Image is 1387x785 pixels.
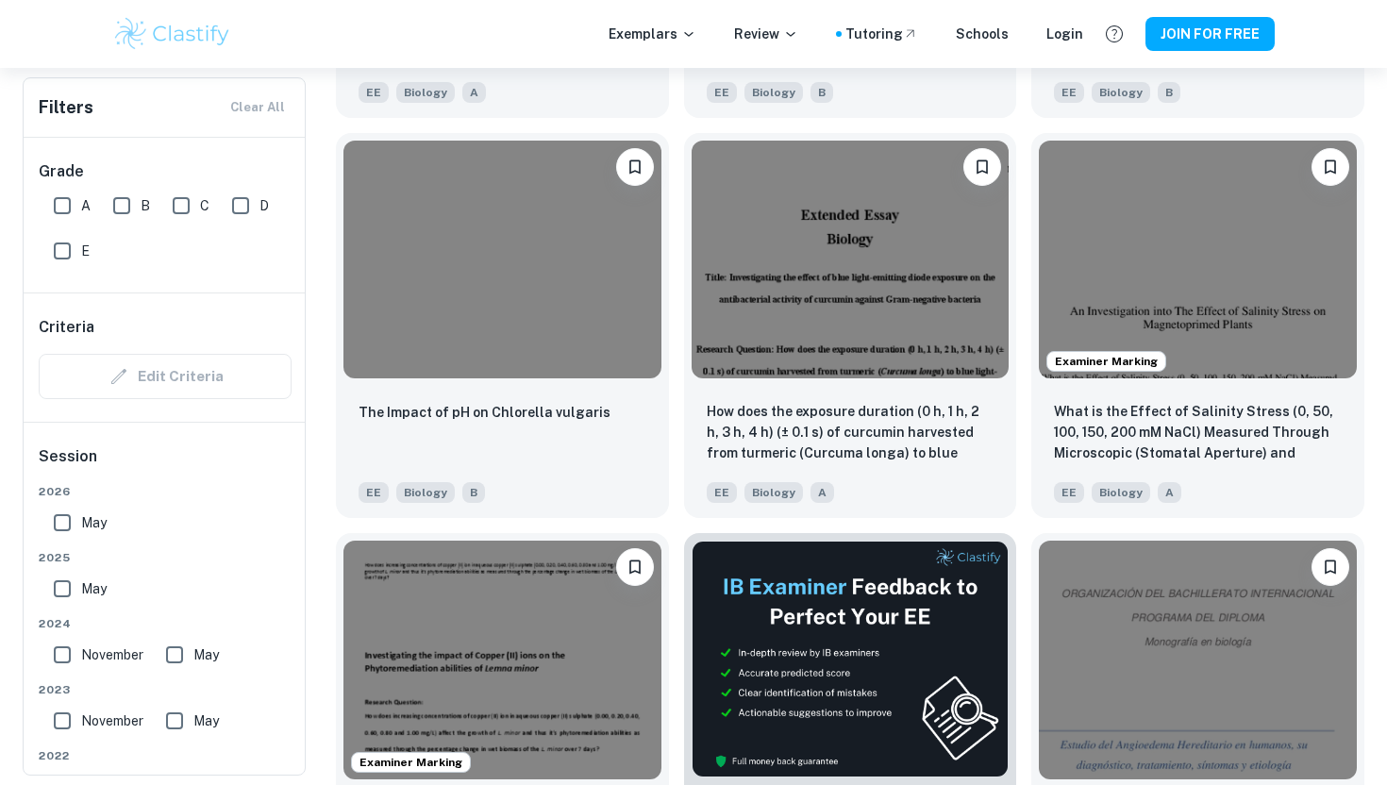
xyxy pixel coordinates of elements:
button: Help and Feedback [1098,18,1130,50]
span: B [1158,82,1180,103]
a: Tutoring [845,24,918,44]
span: Examiner Marking [1047,353,1165,370]
img: Biology EE example thumbnail: How does increasing concentrations of co [343,541,661,778]
img: Biology EE example thumbnail: ¿Cómo se estudia el angioedema hereditar [1039,541,1357,778]
span: November [81,710,143,731]
span: EE [707,82,737,103]
span: EE [359,82,389,103]
button: Please log in to bookmark exemplars [963,148,1001,186]
span: Biology [1092,82,1150,103]
span: 2023 [39,681,292,698]
span: EE [1054,482,1084,503]
span: E [81,241,90,261]
a: Schools [956,24,1009,44]
button: Please log in to bookmark exemplars [1312,548,1349,586]
span: EE [1054,82,1084,103]
p: Review [734,24,798,44]
span: 2022 [39,747,292,764]
p: Exemplars [609,24,696,44]
img: Thumbnail [692,541,1010,777]
span: Biology [744,82,803,103]
span: Biology [744,482,803,503]
span: May [193,710,219,731]
span: Biology [1092,482,1150,503]
img: Clastify logo [112,15,232,53]
span: EE [359,482,389,503]
span: B [810,82,833,103]
span: D [259,195,269,216]
button: Please log in to bookmark exemplars [616,548,654,586]
a: Please log in to bookmark exemplarsHow does the exposure duration (0 h, 1 h, 2 h, 3 h, 4 h) (± 0.... [684,133,1017,518]
span: EE [707,482,737,503]
a: Login [1046,24,1083,44]
img: Biology EE example thumbnail: What is the Effect of Salinity Stress (0 [1039,141,1357,378]
img: Biology EE example thumbnail: The Impact of pH on Chlorella vulgaris [343,141,661,378]
a: Please log in to bookmark exemplarsThe Impact of pH on Chlorella vulgarisEEBiologyB [336,133,669,518]
h6: Filters [39,94,93,121]
span: 2025 [39,549,292,566]
span: May [81,578,107,599]
span: May [81,512,107,533]
button: Please log in to bookmark exemplars [616,148,654,186]
p: What is the Effect of Salinity Stress (0, 50, 100, 150, 200 mM NaCl) Measured Through Microscopic... [1054,401,1342,465]
h6: Session [39,445,292,483]
button: Please log in to bookmark exemplars [1312,148,1349,186]
span: B [462,482,485,503]
p: How does the exposure duration (0 h, 1 h, 2 h, 3 h, 4 h) (± 0.1 s) of curcumin harvested from tur... [707,401,994,465]
button: JOIN FOR FREE [1145,17,1275,51]
span: May [193,644,219,665]
span: 2026 [39,483,292,500]
span: B [141,195,150,216]
p: The Impact of pH on Chlorella vulgaris [359,402,610,423]
img: Biology EE example thumbnail: How does the exposure duration (0 h, 1 h [692,141,1010,378]
span: A [1158,482,1181,503]
h6: Grade [39,160,292,183]
span: A [462,82,486,103]
span: C [200,195,209,216]
span: Examiner Marking [352,754,470,771]
h6: Criteria [39,316,94,339]
a: Examiner MarkingPlease log in to bookmark exemplarsWhat is the Effect of Salinity Stress (0, 50, ... [1031,133,1364,518]
span: Biology [396,82,455,103]
span: A [81,195,91,216]
span: 2024 [39,615,292,632]
span: November [81,644,143,665]
div: Criteria filters are unavailable when searching by topic [39,354,292,399]
span: Biology [396,482,455,503]
span: A [810,482,834,503]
